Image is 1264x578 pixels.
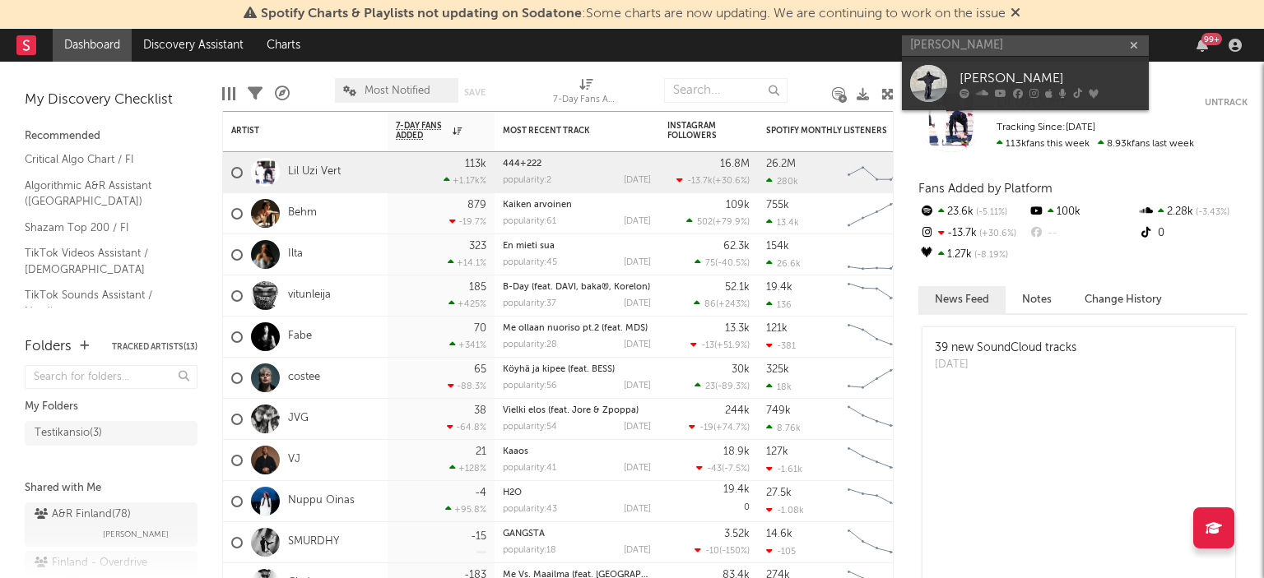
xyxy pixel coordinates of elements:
div: 65 [474,364,486,375]
svg: Chart title [840,440,914,481]
div: -381 [766,340,796,351]
div: En mieti sua [503,242,651,251]
div: 27.5k [766,488,792,498]
div: +95.8 % [445,504,486,515]
a: vitunleija [288,289,331,303]
svg: Chart title [840,399,914,440]
a: Discovery Assistant [132,29,255,62]
a: Testikansio(3) [25,421,197,446]
div: Köyhä ja kipee (feat. BESS) [503,365,651,374]
span: -10 [705,547,719,556]
a: Algorithmic A&R Assistant ([GEOGRAPHIC_DATA]) [25,177,181,210]
div: +14.1 % [448,257,486,268]
div: A&R Finland ( 78 ) [35,505,131,525]
div: Instagram Followers [667,121,725,141]
svg: Chart title [840,481,914,522]
div: 7-Day Fans Added (7-Day Fans Added) [553,90,619,110]
div: 52.1k [725,282,750,293]
span: 23 [705,382,715,391]
span: -5.11 % [974,208,1007,217]
span: +51.9 % [717,341,747,350]
span: Most Notified [365,86,430,96]
span: -19 [699,423,713,432]
span: +74.7 % [716,423,747,432]
a: B-Day (feat. DAVI, baka®, Korelon) [503,283,650,292]
a: Lil Uzi Vert [288,165,341,179]
a: Kaaos [503,447,528,456]
a: A&R Finland(78)[PERSON_NAME] [25,502,197,547]
span: 7-Day Fans Added [396,121,448,141]
div: Most Recent Track [503,126,626,136]
div: +425 % [448,298,486,309]
div: 23.6k [918,201,1028,223]
svg: Chart title [840,152,914,193]
svg: Chart title [840,275,914,317]
input: Search for artists [902,35,1149,56]
a: JVG [288,412,309,426]
button: Save [464,88,486,97]
svg: Chart title [840,522,914,563]
div: [DATE] [624,217,651,226]
span: Spotify Charts & Playlists not updating on Sodatone [261,7,582,21]
div: [PERSON_NAME] [960,68,1141,88]
div: popularity: 61 [503,217,556,226]
a: Charts [255,29,312,62]
div: 8.76k [766,423,801,433]
div: Artist [231,126,355,136]
span: 502 [697,218,713,227]
div: Folders [25,337,72,357]
div: -4 [475,488,486,498]
span: 75 [705,259,715,268]
div: 99 + [1201,33,1222,45]
div: 7-Day Fans Added (7-Day Fans Added) [553,70,619,118]
div: 323 [469,241,486,252]
span: -13 [701,341,714,350]
div: 127k [766,446,788,457]
a: Dashboard [53,29,132,62]
div: Shared with Me [25,479,197,498]
a: Me ollaan nuoriso pt.2 (feat. MD$) [503,324,648,333]
span: +243 % [718,300,747,309]
span: : Some charts are now updating. We are continuing to work on the issue [261,7,1006,21]
div: 14.6k [766,529,792,539]
button: Notes [1006,286,1068,313]
svg: Chart title [840,317,914,358]
div: -1.61k [766,464,802,474]
button: Change History [1068,286,1178,313]
a: H2O [503,488,522,497]
div: Vielki elos (feat. Jore & Zpoppa) [503,406,651,415]
div: [DATE] [624,258,651,267]
div: ( ) [694,298,750,309]
a: VJ [288,453,300,467]
a: costee [288,371,320,385]
div: 121k [766,323,788,334]
div: [DATE] [624,423,651,432]
div: 21 [476,446,486,457]
div: -105 [766,546,796,557]
button: News Feed [918,286,1006,313]
div: 154k [766,241,789,252]
div: Kaaos [503,447,651,456]
a: En mieti sua [503,242,555,251]
span: +30.6 % [977,229,1016,238]
a: TikTok Sounds Assistant / Nordics [25,286,181,320]
div: popularity: 43 [503,505,557,514]
div: -15 [471,531,486,542]
div: ( ) [696,463,750,474]
div: [DATE] [624,381,651,391]
div: 13.4k [766,217,799,228]
div: 0 [1138,223,1248,244]
a: GANGSTA [503,529,545,539]
div: 185 [469,282,486,293]
div: Me ollaan nuoriso pt.2 (feat. MD$) [503,324,651,333]
button: Untrack [1205,95,1248,111]
div: [DATE] [624,464,651,473]
span: -43 [707,465,722,474]
button: 99+ [1197,39,1208,52]
div: -64.8 % [447,422,486,432]
div: +128 % [449,463,486,474]
span: Tracking Since: [DATE] [997,123,1095,132]
div: 16.8M [720,159,750,169]
a: Behm [288,206,317,220]
span: +79.9 % [715,218,747,227]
